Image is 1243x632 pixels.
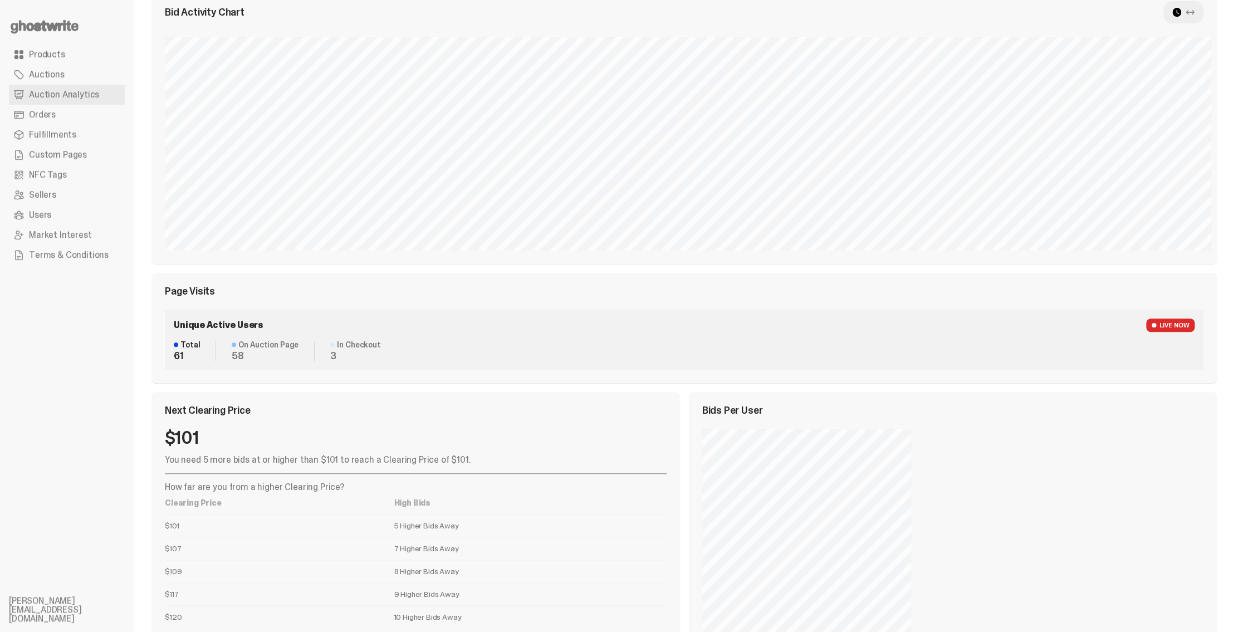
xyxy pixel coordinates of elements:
li: [PERSON_NAME][EMAIL_ADDRESS][DOMAIN_NAME] [9,596,143,623]
span: Auctions [29,70,65,79]
span: Sellers [29,190,56,199]
span: NFC Tags [29,170,67,179]
dd: 58 [232,351,298,361]
a: Custom Pages [9,145,125,165]
a: Fulfillments [9,125,125,145]
span: Auction Analytics [29,90,99,99]
p: You need 5 more bids at or higher than $101 to reach a Clearing Price of $101. [165,455,667,464]
td: 5 Higher Bids Away [394,514,666,537]
dd: 3 [330,351,380,361]
a: NFC Tags [9,165,125,185]
span: Users [29,210,51,219]
dt: In Checkout [330,341,380,349]
a: Auction Analytics [9,85,125,105]
span: Next Clearing Price [165,405,251,415]
span: Orders [29,110,56,119]
td: $117 [165,582,394,605]
span: LIVE NOW [1146,319,1195,332]
td: $101 [165,514,394,537]
a: Orders [9,105,125,125]
span: Fulfillments [29,130,76,139]
td: 10 Higher Bids Away [394,605,666,628]
p: How far are you from a higher Clearing Price? [165,483,667,492]
td: 8 Higher Bids Away [394,560,666,582]
td: $109 [165,560,394,582]
span: Page Visits [165,286,215,296]
a: Market Interest [9,225,125,245]
a: Products [9,45,125,65]
a: Terms & Conditions [9,245,125,265]
a: Auctions [9,65,125,85]
td: $107 [165,537,394,560]
span: Market Interest [29,231,92,239]
dt: On Auction Page [232,341,298,349]
dt: Total [174,341,200,349]
dd: 61 [174,351,200,361]
span: Bids Per User [702,405,763,415]
span: Unique Active Users [174,321,263,330]
a: Users [9,205,125,225]
th: High Bids [394,492,666,515]
td: 9 Higher Bids Away [394,582,666,605]
span: Bid Activity Chart [165,7,244,17]
div: $101 [165,429,667,447]
span: Products [29,50,65,59]
td: $120 [165,605,394,628]
a: Sellers [9,185,125,205]
td: 7 Higher Bids Away [394,537,666,560]
span: Custom Pages [29,150,87,159]
th: Clearing Price [165,492,394,515]
span: Terms & Conditions [29,251,109,259]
